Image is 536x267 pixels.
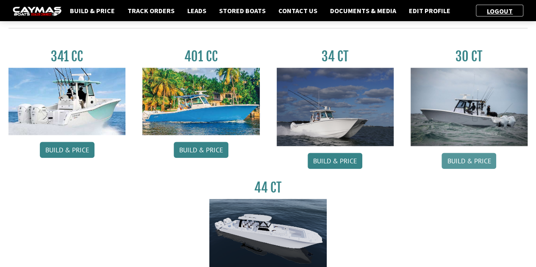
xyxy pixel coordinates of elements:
a: Build & Price [308,153,362,169]
img: Caymas_34_CT_pic_1.jpg [277,68,394,146]
img: 341CC-thumbjpg.jpg [8,68,125,135]
a: Track Orders [123,5,179,16]
img: caymas-dealer-connect-2ed40d3bc7270c1d8d7ffb4b79bf05adc795679939227970def78ec6f6c03838.gif [13,7,61,16]
a: Edit Profile [405,5,455,16]
h3: 341 CC [8,49,125,64]
h3: 30 CT [411,49,528,64]
a: Contact Us [274,5,322,16]
h3: 34 CT [277,49,394,64]
a: Leads [183,5,211,16]
h3: 44 CT [209,180,326,195]
a: Build & Price [174,142,228,158]
h3: 401 CC [142,49,259,64]
a: Stored Boats [215,5,270,16]
a: Build & Price [66,5,119,16]
img: 401CC_thumb.pg.jpg [142,68,259,135]
a: Build & Price [40,142,94,158]
a: Build & Price [442,153,496,169]
img: 30_CT_photo_shoot_for_caymas_connect.jpg [411,68,528,146]
a: Logout [483,7,517,15]
a: Documents & Media [326,5,400,16]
